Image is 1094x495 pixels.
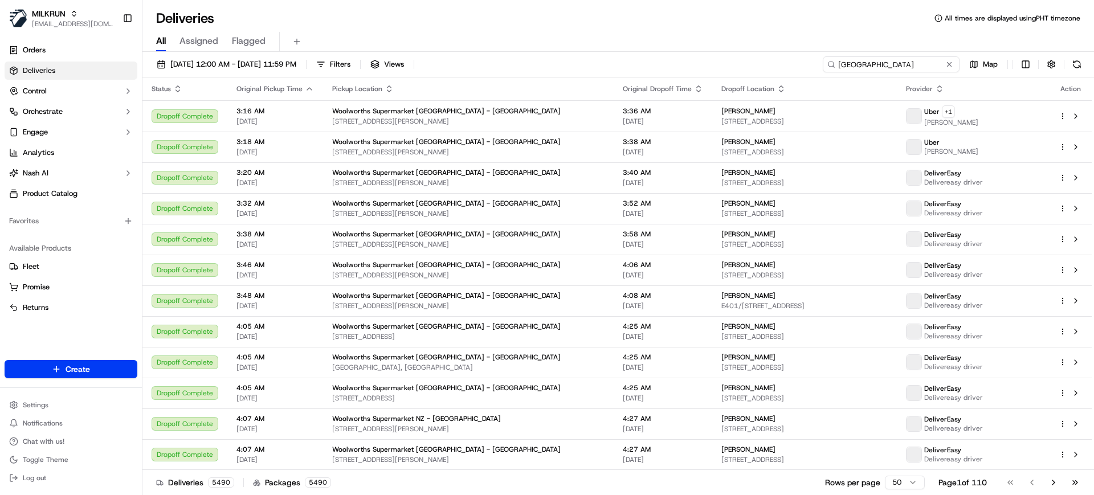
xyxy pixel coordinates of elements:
[623,445,703,454] span: 4:27 AM
[5,5,118,32] button: MILKRUNMILKRUN[EMAIL_ADDRESS][DOMAIN_NAME]
[1059,84,1083,93] div: Action
[236,209,314,218] span: [DATE]
[332,394,605,403] span: [STREET_ADDRESS]
[924,353,961,362] span: DeliverEasy
[236,301,314,310] span: [DATE]
[5,144,137,162] a: Analytics
[332,199,561,208] span: Woolworths Supermarket [GEOGRAPHIC_DATA] - [GEOGRAPHIC_DATA]
[332,301,605,310] span: [STREET_ADDRESS][PERSON_NAME]
[623,414,703,423] span: 4:27 AM
[365,56,409,72] button: Views
[721,445,775,454] span: [PERSON_NAME]
[332,230,561,239] span: Woolworths Supermarket [GEOGRAPHIC_DATA] - [GEOGRAPHIC_DATA]
[156,477,234,488] div: Deliveries
[236,424,314,433] span: [DATE]
[236,260,314,269] span: 3:46 AM
[236,117,314,126] span: [DATE]
[9,9,27,27] img: MILKRUN
[623,137,703,146] span: 3:38 AM
[5,239,137,257] div: Available Products
[924,455,983,464] span: Delivereasy driver
[721,117,888,126] span: [STREET_ADDRESS]
[332,168,561,177] span: Woolworths Supermarket [GEOGRAPHIC_DATA] - [GEOGRAPHIC_DATA]
[152,56,301,72] button: [DATE] 12:00 AM - [DATE] 11:59 PM
[66,363,90,375] span: Create
[924,292,961,301] span: DeliverEasy
[823,56,960,72] input: Type to search
[5,257,137,276] button: Fleet
[924,424,983,433] span: Delivereasy driver
[924,107,940,116] span: Uber
[924,362,983,371] span: Delivereasy driver
[924,169,961,178] span: DeliverEasy
[924,301,983,310] span: Delivereasy driver
[152,84,171,93] span: Status
[236,178,314,187] span: [DATE]
[721,230,775,239] span: [PERSON_NAME]
[924,138,940,147] span: Uber
[32,8,66,19] button: MILKRUN
[721,260,775,269] span: [PERSON_NAME]
[721,84,774,93] span: Dropoff Location
[232,34,266,48] span: Flagged
[236,240,314,249] span: [DATE]
[23,168,48,178] span: Nash AI
[623,424,703,433] span: [DATE]
[623,353,703,362] span: 4:25 AM
[5,62,137,80] a: Deliveries
[23,107,63,117] span: Orchestrate
[23,189,77,199] span: Product Catalog
[179,34,218,48] span: Assigned
[23,86,47,96] span: Control
[924,118,978,127] span: [PERSON_NAME]
[5,103,137,121] button: Orchestrate
[236,199,314,208] span: 3:32 AM
[825,477,880,488] p: Rows per page
[924,270,983,279] span: Delivereasy driver
[23,148,54,158] span: Analytics
[906,84,933,93] span: Provider
[5,452,137,468] button: Toggle Theme
[623,230,703,239] span: 3:58 AM
[332,148,605,157] span: [STREET_ADDRESS][PERSON_NAME]
[924,230,961,239] span: DeliverEasy
[924,415,961,424] span: DeliverEasy
[170,59,296,69] span: [DATE] 12:00 AM - [DATE] 11:59 PM
[236,137,314,146] span: 3:18 AM
[332,117,605,126] span: [STREET_ADDRESS][PERSON_NAME]
[623,168,703,177] span: 3:40 AM
[332,178,605,187] span: [STREET_ADDRESS][PERSON_NAME]
[5,123,137,141] button: Engage
[5,41,137,59] a: Orders
[938,477,987,488] div: Page 1 of 110
[332,363,605,372] span: [GEOGRAPHIC_DATA], [GEOGRAPHIC_DATA]
[721,332,888,341] span: [STREET_ADDRESS]
[332,260,561,269] span: Woolworths Supermarket [GEOGRAPHIC_DATA] - [GEOGRAPHIC_DATA]
[332,84,382,93] span: Pickup Location
[924,445,961,455] span: DeliverEasy
[5,164,137,182] button: Nash AI
[332,322,561,331] span: Woolworths Supermarket [GEOGRAPHIC_DATA] - [GEOGRAPHIC_DATA]
[5,212,137,230] div: Favorites
[924,208,983,218] span: Delivereasy driver
[23,437,64,446] span: Chat with us!
[5,185,137,203] a: Product Catalog
[945,14,1080,23] span: All times are displayed using PHT timezone
[23,419,63,428] span: Notifications
[5,360,137,378] button: Create
[332,424,605,433] span: [STREET_ADDRESS][PERSON_NAME]
[332,445,561,454] span: Woolworths Supermarket [GEOGRAPHIC_DATA] - [GEOGRAPHIC_DATA]
[236,332,314,341] span: [DATE]
[236,148,314,157] span: [DATE]
[384,59,404,69] span: Views
[156,9,214,27] h1: Deliveries
[5,433,137,449] button: Chat with us!
[623,199,703,208] span: 3:52 AM
[236,363,314,372] span: [DATE]
[623,209,703,218] span: [DATE]
[721,271,888,280] span: [STREET_ADDRESS]
[623,117,703,126] span: [DATE]
[721,168,775,177] span: [PERSON_NAME]
[924,332,983,341] span: Delivereasy driver
[623,84,692,93] span: Original Dropoff Time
